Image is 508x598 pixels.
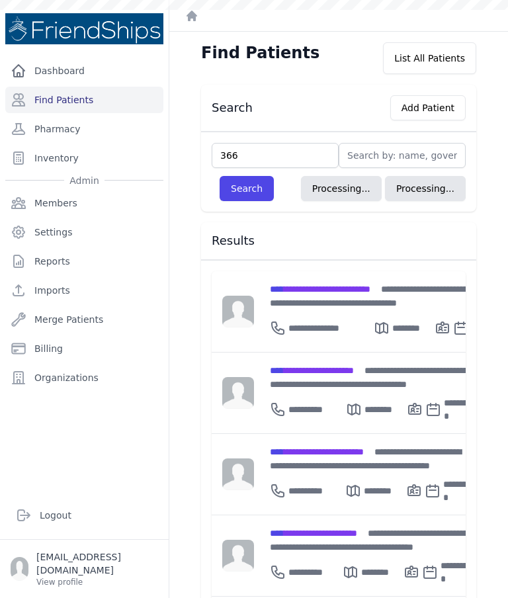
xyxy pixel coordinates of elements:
[11,502,158,529] a: Logout
[5,13,163,44] img: Medical Missions EMR
[5,364,163,391] a: Organizations
[5,145,163,171] a: Inventory
[36,577,158,587] p: View profile
[5,335,163,362] a: Billing
[301,176,382,201] button: Processing...
[390,95,466,120] button: Add Patient
[383,42,476,74] div: List All Patients
[36,550,158,577] p: [EMAIL_ADDRESS][DOMAIN_NAME]
[5,219,163,245] a: Settings
[5,277,163,304] a: Imports
[5,248,163,275] a: Reports
[222,296,254,327] img: person-242608b1a05df3501eefc295dc1bc67a.jpg
[212,100,253,116] h3: Search
[385,176,466,201] button: Processing...
[222,540,254,572] img: person-242608b1a05df3501eefc295dc1bc67a.jpg
[222,458,254,490] img: person-242608b1a05df3501eefc295dc1bc67a.jpg
[5,306,163,333] a: Merge Patients
[5,58,163,84] a: Dashboard
[201,42,319,64] h1: Find Patients
[64,174,105,187] span: Admin
[220,176,274,201] button: Search
[222,377,254,409] img: person-242608b1a05df3501eefc295dc1bc67a.jpg
[339,143,466,168] input: Search by: name, government id or phone
[5,87,163,113] a: Find Patients
[212,233,466,249] h3: Results
[11,550,158,587] a: [EMAIL_ADDRESS][DOMAIN_NAME] View profile
[5,190,163,216] a: Members
[212,143,339,168] input: Find by: id
[5,116,163,142] a: Pharmacy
